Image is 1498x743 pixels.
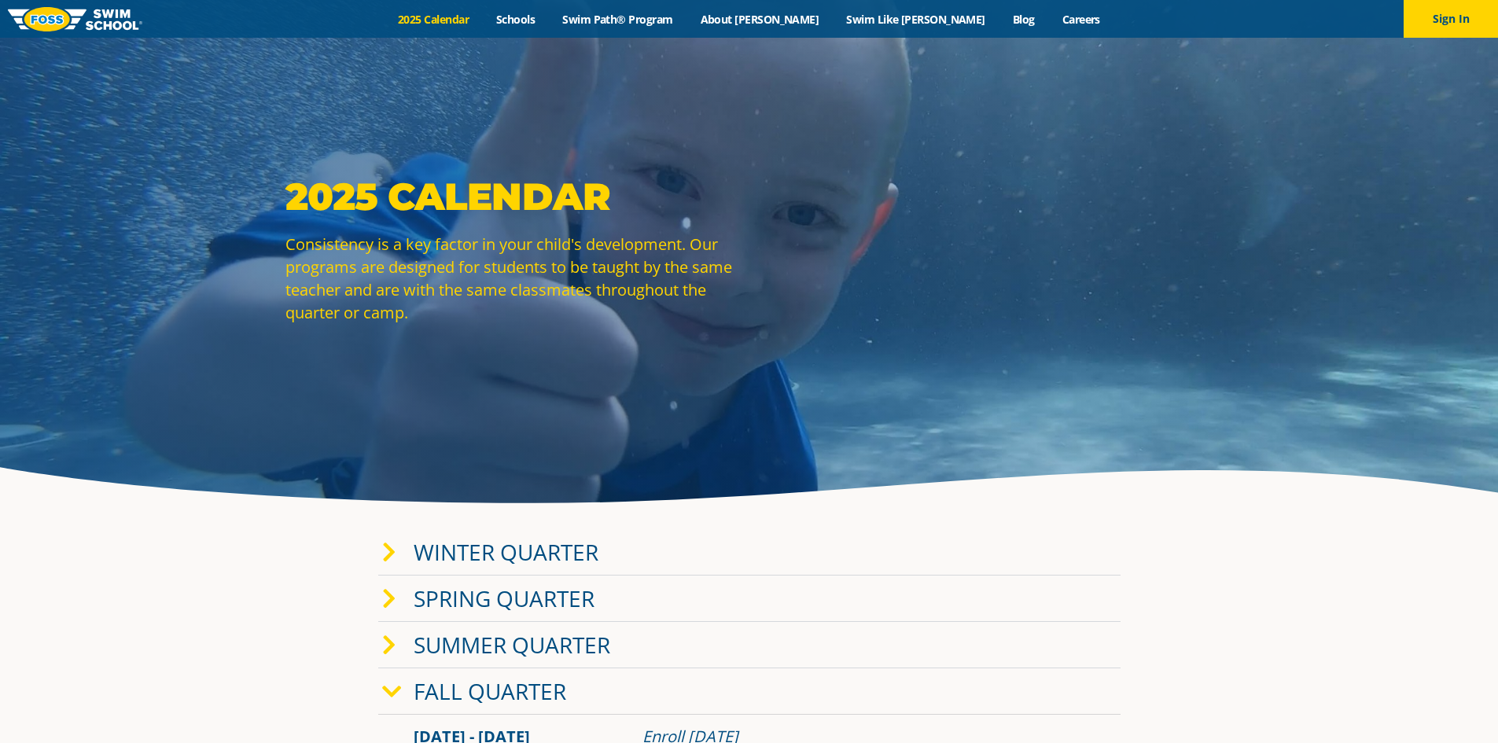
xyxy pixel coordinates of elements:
a: Swim Path® Program [549,12,686,27]
a: 2025 Calendar [385,12,483,27]
a: Careers [1048,12,1113,27]
p: Consistency is a key factor in your child's development. Our programs are designed for students t... [285,233,742,324]
a: Fall Quarter [414,676,566,706]
a: Blog [999,12,1048,27]
a: Schools [483,12,549,27]
a: Summer Quarter [414,630,610,660]
img: FOSS Swim School Logo [8,7,142,31]
a: Spring Quarter [414,583,594,613]
strong: 2025 Calendar [285,174,610,219]
a: About [PERSON_NAME] [686,12,833,27]
a: Swim Like [PERSON_NAME] [833,12,999,27]
a: Winter Quarter [414,537,598,567]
